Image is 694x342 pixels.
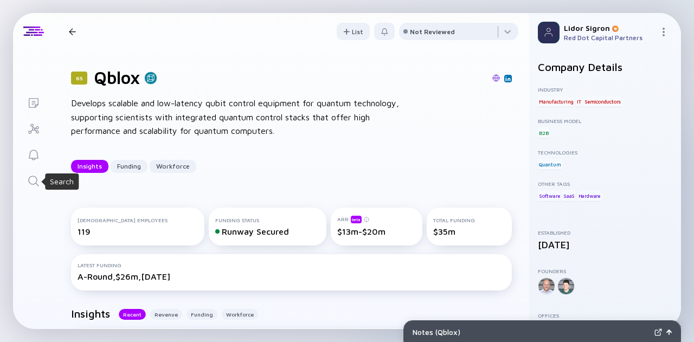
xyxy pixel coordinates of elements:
h1: Qblox [94,67,140,88]
div: Search [50,176,74,187]
button: Funding [187,309,217,320]
div: Industry [538,86,672,93]
div: Insights [71,158,108,175]
div: 119 [78,227,198,236]
h2: Insights [71,307,110,320]
div: Semiconductors [583,96,622,107]
button: Workforce [222,309,258,320]
div: Lidor Sigron [564,23,655,33]
div: Runway Secured [215,227,319,236]
div: Red Dot Capital Partners [564,34,655,42]
button: List [337,23,370,40]
div: B2B [538,127,549,138]
div: Latest Funding [78,262,505,268]
div: Offices [538,312,672,319]
div: ARR [337,215,416,223]
div: Quantum [538,159,562,170]
a: Search [13,167,54,193]
div: [DEMOGRAPHIC_DATA] Employees [78,217,198,223]
div: SaaS [562,190,576,201]
a: Lists [13,89,54,115]
img: Open Notes [666,330,672,335]
div: Technologies [538,149,672,156]
button: Workforce [150,160,196,173]
div: Other Tags [538,180,672,187]
img: Menu [659,28,668,36]
div: Manufacturing [538,96,574,107]
img: Expand Notes [654,328,662,336]
div: Business Model [538,118,672,124]
a: Investor Map [13,115,54,141]
div: $13m-$20m [337,227,416,236]
div: Established [538,229,672,236]
div: Not Reviewed [410,28,455,36]
div: Total Funding [433,217,505,223]
div: A-Round, $26m, [DATE] [78,272,505,281]
button: Insights [71,160,108,173]
button: Funding [111,160,147,173]
div: IT [576,96,582,107]
div: Founders [538,268,672,274]
img: Profile Picture [538,22,560,43]
button: Revenue [150,309,182,320]
div: Workforce [150,158,196,175]
div: Develops scalable and low-latency qubit control equipment for quantum technology, supporting scie... [71,96,418,138]
div: Software [538,190,561,201]
img: Qblox Website [492,74,500,82]
div: [DATE] [538,239,672,250]
div: Notes ( Qblox ) [413,327,650,337]
a: Reminders [13,141,54,167]
button: Recent [119,309,146,320]
img: Qblox Linkedin Page [505,76,511,81]
div: beta [351,216,362,223]
div: Funding [111,158,147,175]
div: Funding Status [215,217,319,223]
div: Hardware [577,190,601,201]
div: 65 [71,72,87,85]
div: $35m [433,227,505,236]
h2: Company Details [538,61,672,73]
